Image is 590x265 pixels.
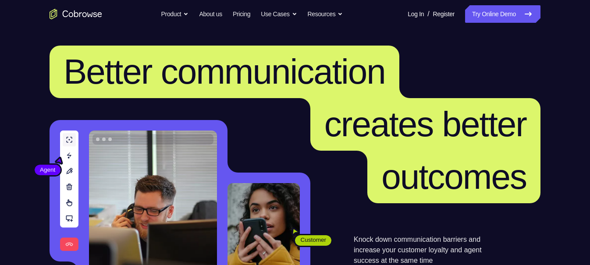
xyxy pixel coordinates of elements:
[64,52,385,91] span: Better communication
[50,9,102,19] a: Go to the home page
[308,5,343,23] button: Resources
[324,105,526,144] span: creates better
[381,157,526,196] span: outcomes
[408,5,424,23] a: Log In
[199,5,222,23] a: About us
[233,5,250,23] a: Pricing
[465,5,540,23] a: Try Online Demo
[161,5,189,23] button: Product
[433,5,455,23] a: Register
[427,9,429,19] span: /
[261,5,297,23] button: Use Cases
